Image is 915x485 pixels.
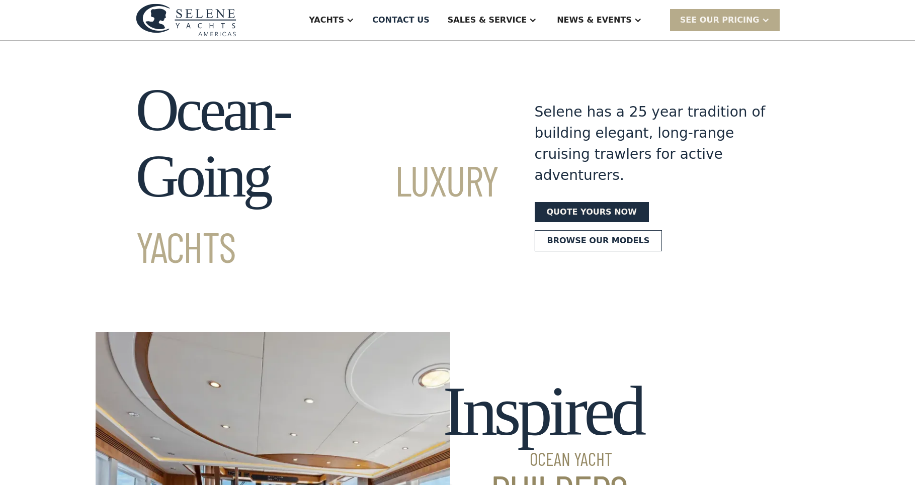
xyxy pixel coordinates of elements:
img: logo [136,4,236,36]
div: SEE Our Pricing [670,9,780,31]
div: Sales & Service [448,14,527,26]
h1: Ocean-Going [136,77,498,276]
a: Quote yours now [535,202,649,222]
a: Browse our models [535,230,662,251]
div: Yachts [309,14,344,26]
span: Luxury Yachts [136,154,498,271]
div: SEE Our Pricing [680,14,760,26]
div: News & EVENTS [557,14,632,26]
span: Ocean Yacht [443,450,642,468]
div: Contact US [372,14,430,26]
div: Selene has a 25 year tradition of building elegant, long-range cruising trawlers for active adven... [535,102,766,186]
